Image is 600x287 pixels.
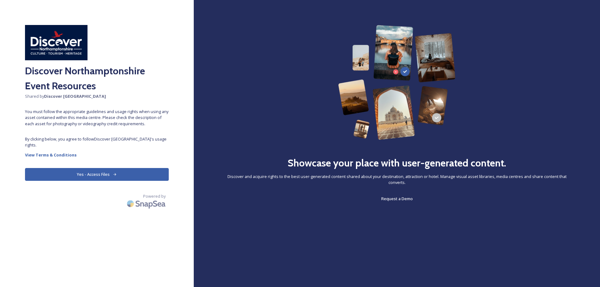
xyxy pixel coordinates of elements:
[25,93,169,99] span: Shared by
[287,156,506,171] h2: Showcase your place with user-generated content.
[381,196,413,201] span: Request a Demo
[25,25,87,60] img: Discover%20Northamptonshire.jpg
[25,151,169,159] a: View Terms & Conditions
[219,174,575,186] span: Discover and acquire rights to the best user-generated content shared about your destination, att...
[143,193,166,199] span: Powered by
[25,136,169,148] span: By clicking below, you agree to follow Discover [GEOGRAPHIC_DATA] 's usage rights.
[44,93,106,99] strong: Discover [GEOGRAPHIC_DATA]
[25,63,169,93] h2: Discover Northamptonshire Event Resources
[25,152,77,158] strong: View Terms & Conditions
[25,168,169,181] button: Yes - Access Files
[125,196,169,211] img: SnapSea Logo
[25,109,169,127] span: You must follow the appropriate guidelines and usage rights when using any asset contained within...
[338,25,455,140] img: 63b42ca75bacad526042e722_Group%20154-p-800.png
[381,195,413,202] a: Request a Demo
